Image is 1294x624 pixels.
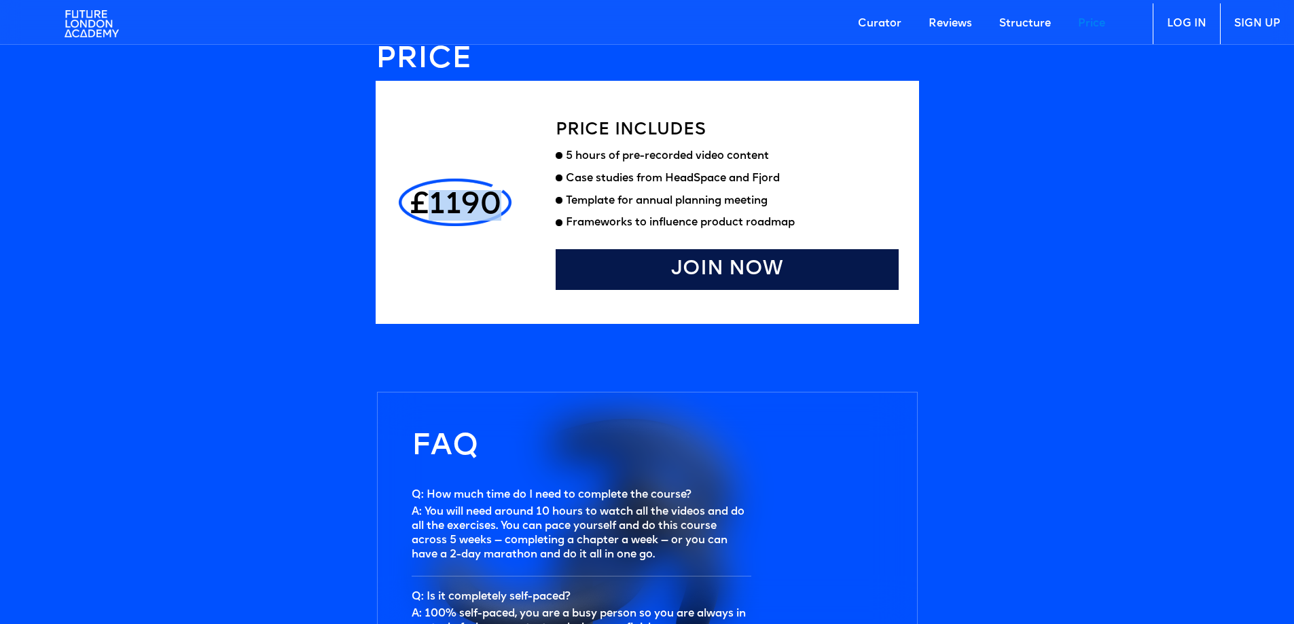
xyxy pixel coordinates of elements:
[412,590,751,604] div: Q: Is it completely self-paced?
[986,3,1064,44] a: Structure
[1064,3,1119,44] a: Price
[915,3,986,44] a: Reviews
[412,488,751,502] div: Q: How much time do I need to complete the course?
[566,172,780,186] div: Case studies from HeadSpace and Fjord
[412,433,883,461] h4: FAQ
[556,122,706,139] h5: Price includes
[566,216,899,230] div: Frameworks to influence product roadmap
[376,46,919,74] h4: PRICE
[1220,3,1294,44] a: SIGN UP
[1153,3,1220,44] a: LOG IN
[410,192,501,220] h4: £1190
[844,3,915,44] a: Curator
[412,505,751,562] div: A: You will need around 10 hours to watch all the videos and do all the exercises. You can pace y...
[566,149,899,164] div: 5 hours of pre-recorded video content
[556,249,899,290] a: Join Now
[566,194,899,208] div: Template for annual planning meeting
